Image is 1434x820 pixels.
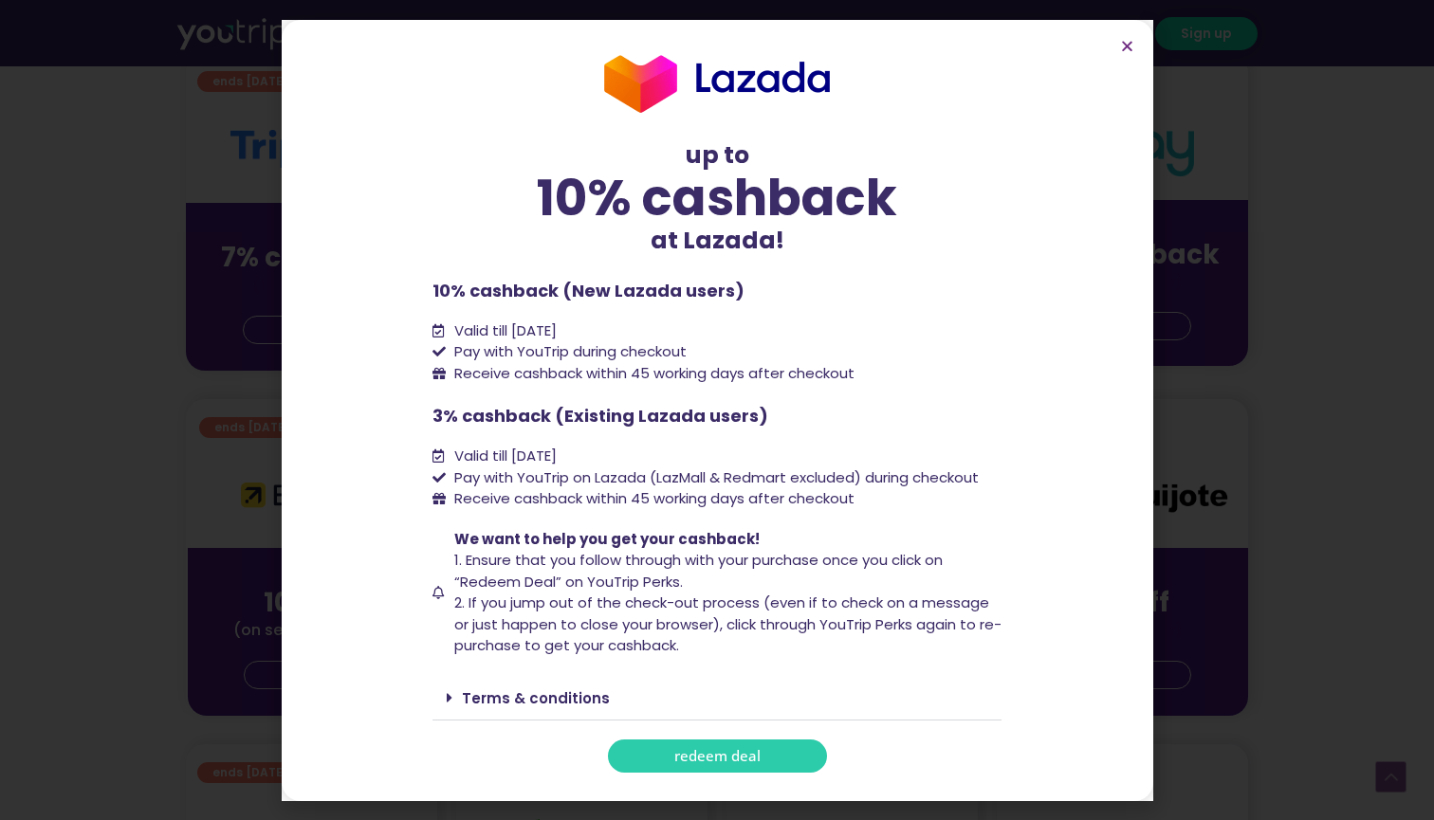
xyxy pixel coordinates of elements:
span: Pay with YouTrip during checkout [450,341,687,363]
a: Terms & conditions [462,688,610,708]
span: Receive cashback within 45 working days after checkout [450,363,855,385]
span: Valid till [DATE] [450,446,557,467]
span: We want to help you get your cashback! [454,529,760,549]
span: redeem deal [674,749,761,763]
div: up to at Lazada! [432,137,1002,259]
span: Valid till [DATE] [450,320,557,342]
p: 3% cashback (Existing Lazada users) [432,403,1002,428]
a: redeem deal [608,739,827,773]
span: 1. Ensure that you follow through with your purchase once you click on “Redeem Deal” on YouTrip P... [454,550,943,592]
p: 10% cashback (New Lazada users) [432,278,1002,303]
span: 2. If you jump out of the check-out process (even if to check on a message or just happen to clos... [454,592,1002,655]
span: Receive cashback within 45 working days after checkout [450,488,855,510]
div: Terms & conditions [432,676,1002,720]
span: Pay with YouTrip on Lazada (LazMall & Redmart excluded) during checkout [450,467,979,489]
a: Close [1120,39,1134,53]
div: 10% cashback [432,173,1002,223]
